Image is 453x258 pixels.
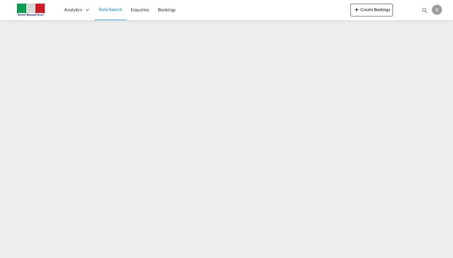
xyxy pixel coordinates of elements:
button: icon-plus 400-fgCreate Bookings [350,4,393,16]
span: Rate Search [99,7,122,12]
md-icon: icon-plus 400-fg [353,6,361,13]
md-icon: icon-magnify [421,7,428,14]
div: R [432,5,442,15]
div: icon-magnify [421,7,428,16]
span: Bookings [158,7,176,12]
span: Analytics [64,7,82,13]
img: 51022700b14f11efa3148557e262d94e.jpg [9,3,52,17]
span: Enquiries [131,7,149,12]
